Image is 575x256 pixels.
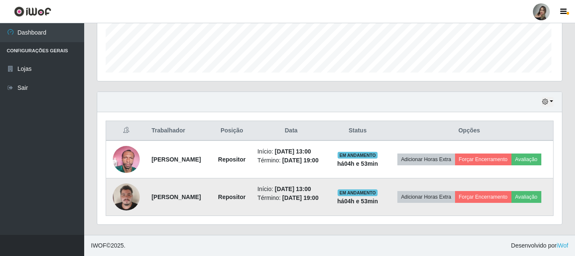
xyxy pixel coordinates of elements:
button: Forçar Encerramento [455,154,511,165]
li: Término: [257,156,325,165]
strong: [PERSON_NAME] [152,194,201,200]
strong: há 04 h e 53 min [337,160,378,167]
span: EM ANDAMENTO [338,152,378,159]
th: Data [252,121,330,141]
strong: [PERSON_NAME] [152,156,201,163]
strong: há 04 h e 53 min [337,198,378,205]
li: Início: [257,185,325,194]
th: Status [330,121,385,141]
span: EM ANDAMENTO [338,189,378,196]
li: Término: [257,194,325,202]
th: Trabalhador [146,121,211,141]
li: Início: [257,147,325,156]
span: Desenvolvido por [511,241,568,250]
img: CoreUI Logo [14,6,51,17]
strong: Repositor [218,156,245,163]
time: [DATE] 19:00 [282,194,319,201]
th: Posição [211,121,252,141]
th: Opções [385,121,553,141]
button: Adicionar Horas Extra [397,154,455,165]
img: 1701355705796.jpeg [113,179,140,215]
button: Adicionar Horas Extra [397,191,455,203]
strong: Repositor [218,194,245,200]
img: 1753956520242.jpeg [113,141,140,177]
a: iWof [556,242,568,249]
span: © 2025 . [91,241,125,250]
button: Forçar Encerramento [455,191,511,203]
button: Avaliação [511,191,541,203]
time: [DATE] 19:00 [282,157,319,164]
button: Avaliação [511,154,541,165]
span: IWOF [91,242,106,249]
time: [DATE] 13:00 [275,186,311,192]
time: [DATE] 13:00 [275,148,311,155]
